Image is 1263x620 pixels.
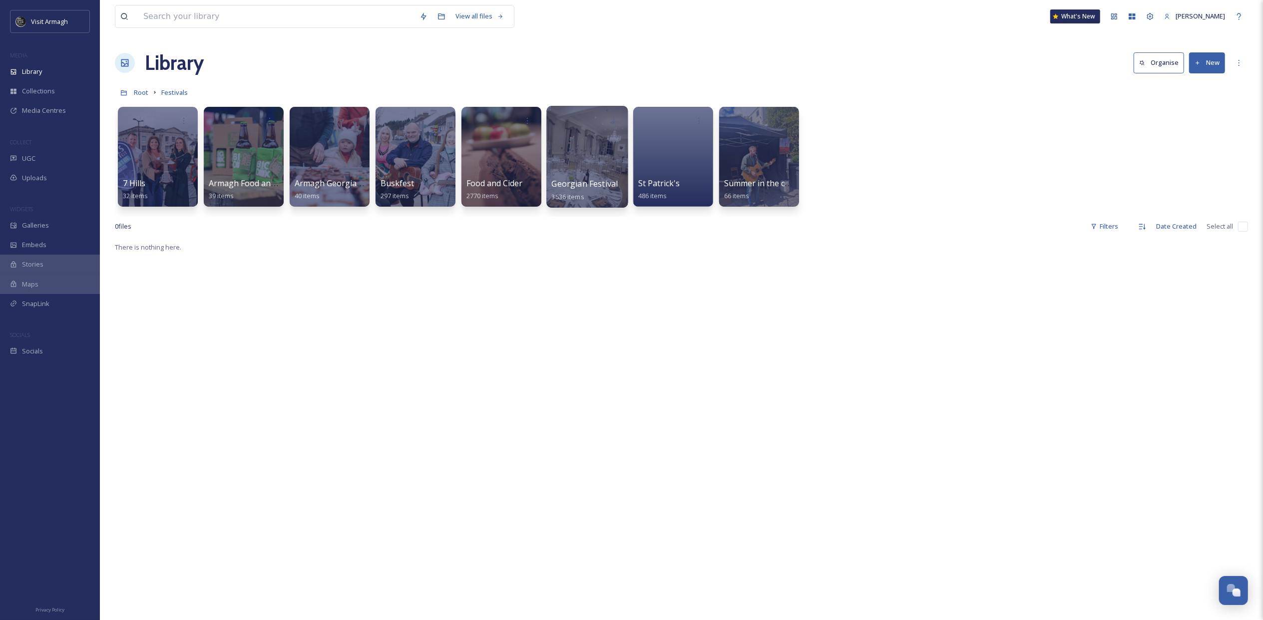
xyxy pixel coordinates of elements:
[450,6,509,26] a: View all files
[22,173,47,183] span: Uploads
[115,222,131,231] span: 0 file s
[10,51,27,59] span: MEDIA
[1159,6,1230,26] a: [PERSON_NAME]
[1176,11,1225,20] span: [PERSON_NAME]
[552,178,618,189] span: Georgian Festival
[35,607,64,613] span: Privacy Policy
[161,88,188,97] span: Festivals
[381,191,409,200] span: 297 items
[1207,222,1233,231] span: Select all
[123,179,148,200] a: 7 Hills32 items
[724,179,814,200] a: Summer in the city 202366 items
[381,178,414,189] span: Buskfest
[35,603,64,615] a: Privacy Policy
[381,179,414,200] a: Buskfest297 items
[10,205,33,213] span: WIDGETS
[22,280,38,289] span: Maps
[1219,576,1248,605] button: Open Chat
[1086,217,1123,236] div: Filters
[466,191,498,200] span: 2770 items
[10,331,30,338] span: SOCIALS
[552,192,584,201] span: 3536 items
[134,86,148,98] a: Root
[123,178,145,189] span: 7 Hills
[22,346,43,356] span: Socials
[145,48,204,78] a: Library
[552,179,618,201] a: Georgian Festival3536 items
[22,154,35,163] span: UGC
[638,191,667,200] span: 486 items
[466,178,522,189] span: Food and Cider
[138,5,415,27] input: Search your library
[134,88,148,97] span: Root
[724,178,814,189] span: Summer in the city 2023
[123,191,148,200] span: 32 items
[1151,217,1202,236] div: Date Created
[638,179,680,200] a: St Patrick's486 items
[31,17,68,26] span: Visit Armagh
[22,240,46,250] span: Embeds
[1134,52,1184,73] button: Organise
[115,243,181,252] span: There is nothing here.
[1189,52,1225,73] button: New
[22,67,42,76] span: Library
[209,179,416,200] a: Armagh Food and Cider Weekend [GEOGRAPHIC_DATA]39 items
[22,86,55,96] span: Collections
[10,138,31,146] span: COLLECT
[724,191,749,200] span: 66 items
[22,299,49,309] span: SnapLink
[161,86,188,98] a: Festivals
[22,221,49,230] span: Galleries
[295,191,320,200] span: 40 items
[22,260,43,269] span: Stories
[209,191,234,200] span: 39 items
[638,178,680,189] span: St Patrick's
[295,178,454,189] span: Armagh Georgian Festival 2025 TNI Assets
[209,178,416,189] span: Armagh Food and Cider Weekend [GEOGRAPHIC_DATA]
[1050,9,1100,23] a: What's New
[466,179,522,200] a: Food and Cider2770 items
[16,16,26,26] img: THE-FIRST-PLACE-VISIT-ARMAGH.COM-BLACK.jpg
[22,106,66,115] span: Media Centres
[295,179,454,200] a: Armagh Georgian Festival 2025 TNI Assets40 items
